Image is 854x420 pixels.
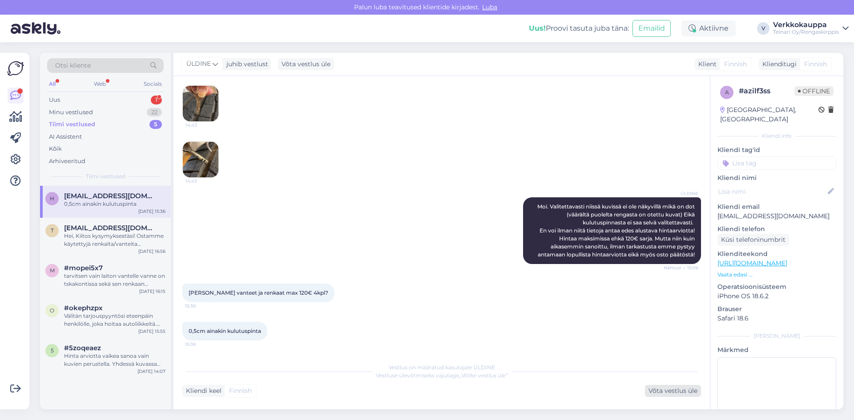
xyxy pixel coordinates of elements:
[49,96,60,104] div: Uus
[632,20,671,37] button: Emailid
[64,312,165,328] div: Välitän tarjouspyyntösi eteenpäin henkilölle, joka hoitaa autoliikkeitä. Mukavaa illan jatkoa!
[138,328,165,335] div: [DATE] 15:55
[459,372,508,379] i: „Võtke vestlus üle”
[759,60,797,69] div: Klienditugi
[51,227,54,234] span: t
[529,24,546,32] b: Uus!
[724,60,747,69] span: Finnish
[718,187,826,196] input: Lisa nimi
[49,144,62,153] div: Kõik
[138,208,165,215] div: [DATE] 15:36
[86,172,125,180] span: Tiimi vestlused
[189,328,261,334] span: 0,5cm ainakin kulutuspinta
[773,21,849,36] a: VerkkokauppaTeinari Oy/Rengaskirppis
[49,108,93,117] div: Minu vestlused
[49,132,82,141] div: AI Assistent
[151,96,162,104] div: 1
[183,86,218,121] img: Attachment
[695,60,717,69] div: Klient
[185,178,219,184] span: 14:43
[717,234,789,246] div: Küsi telefoninumbrit
[645,385,701,397] div: Võta vestlus üle
[185,303,218,309] span: 15:36
[55,61,91,70] span: Otsi kliente
[64,232,165,248] div: Hei, Kiitos kysymyksestäsi! Ostamme käytettyjä renkaita/vanteita tapauskohtaisesti, riippuen niid...
[717,345,836,355] p: Märkmed
[64,224,157,232] span: teppo175@gmail.com
[49,157,85,166] div: Arhiveeritud
[51,347,54,354] span: 5
[64,344,101,352] span: #5zoqeaez
[186,59,211,69] span: ÜLDINE
[717,132,836,140] div: Kliendi info
[664,264,698,271] span: Nähtud ✓ 15:06
[7,60,24,77] img: Askly Logo
[717,271,836,279] p: Vaata edasi ...
[376,372,508,379] span: Vestluse ülevõtmiseks vajutage
[529,23,629,34] div: Proovi tasuta juba täna:
[773,28,839,36] div: Teinari Oy/Rengaskirppis
[50,307,54,314] span: o
[64,264,103,272] span: #mopei5x7
[183,142,218,177] img: Attachment
[223,60,268,69] div: juhib vestlust
[229,386,252,396] span: Finnish
[537,203,696,258] span: Moi. Valitettavasti niissä kuvissä ei ole näkyvillä mikä on dot (väärältä puolelta rengasta on ot...
[717,249,836,259] p: Klienditeekond
[804,60,827,69] span: Finnish
[149,120,162,129] div: 5
[717,173,836,183] p: Kliendi nimi
[681,20,736,36] div: Aktiivne
[50,267,55,274] span: m
[717,304,836,314] p: Brauser
[725,89,729,96] span: a
[92,78,108,90] div: Web
[479,3,500,11] span: Luba
[717,145,836,155] p: Kliendi tag'id
[139,288,165,295] div: [DATE] 16:15
[773,21,839,28] div: Verkkokauppa
[142,78,164,90] div: Socials
[50,195,54,202] span: h
[64,192,157,200] span: harrisirpa@gmail.com
[49,120,95,129] div: Tiimi vestlused
[185,341,218,348] span: 15:36
[717,282,836,292] p: Operatsioonisüsteem
[64,352,165,368] div: Hinta arviotta vaikea sanoa vain kuvien perustella. Yhdessä kuvassa näkyy että on kantarijäljet, ...
[717,212,836,221] p: [EMAIL_ADDRESS][DOMAIN_NAME]
[717,259,787,267] a: [URL][DOMAIN_NAME]
[717,292,836,301] p: iPhone OS 18.6.2
[47,78,57,90] div: All
[665,190,698,197] span: ÜLDINE
[717,314,836,323] p: Safari 18.6
[189,289,328,296] span: [PERSON_NAME] vanteet ja renkaat max 120€ 4kpl?
[64,200,165,208] div: 0,5cm ainakin kulutuspinta
[278,58,334,70] div: Võta vestlus üle
[137,368,165,375] div: [DATE] 14:07
[717,224,836,234] p: Kliendi telefon
[739,86,794,96] div: # azilf3ss
[757,22,769,35] div: V
[794,86,834,96] span: Offline
[389,364,495,371] span: Vestlus on määratud kasutajale ÜLDINE
[717,332,836,340] div: [PERSON_NAME]
[64,304,103,312] span: #okephzpx
[717,156,836,170] input: Lisa tag
[717,202,836,212] p: Kliendi email
[720,105,818,124] div: [GEOGRAPHIC_DATA], [GEOGRAPHIC_DATA]
[64,272,165,288] div: tarvitsen vain laiton vantelle vanne on tskakontissa sekä sen renkaan tietenkin
[138,248,165,255] div: [DATE] 16:56
[185,122,219,128] span: 14:43
[182,386,222,396] div: Kliendi keel
[147,108,162,117] div: 22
